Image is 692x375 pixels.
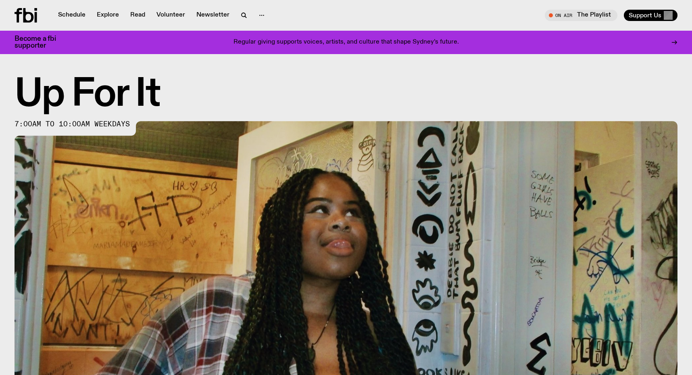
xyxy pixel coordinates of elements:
[624,10,677,21] button: Support Us
[233,39,459,46] p: Regular giving supports voices, artists, and culture that shape Sydney’s future.
[192,10,234,21] a: Newsletter
[15,36,66,49] h3: Become a fbi supporter
[15,77,677,113] h1: Up For It
[545,10,617,21] button: On AirThe Playlist
[15,121,130,128] span: 7:00am to 10:00am weekdays
[92,10,124,21] a: Explore
[53,10,90,21] a: Schedule
[152,10,190,21] a: Volunteer
[125,10,150,21] a: Read
[629,12,661,19] span: Support Us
